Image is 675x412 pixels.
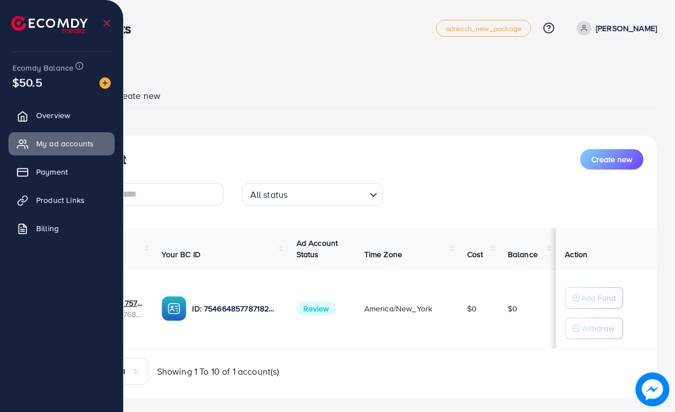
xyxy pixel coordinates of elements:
[297,237,338,260] span: Ad Account Status
[36,194,85,206] span: Product Links
[162,249,201,260] span: Your BC ID
[596,21,657,35] p: [PERSON_NAME]
[565,287,623,309] button: Add Fund
[581,322,614,335] p: Withdraw
[446,25,521,32] span: adreach_new_package
[36,138,94,149] span: My ad accounts
[11,16,88,33] img: logo
[297,301,336,316] span: Review
[436,20,531,37] a: adreach_new_package
[8,189,115,211] a: Product Links
[36,166,68,177] span: Payment
[36,223,59,234] span: Billing
[8,132,115,155] a: My ad accounts
[508,303,517,314] span: $0
[565,318,623,339] button: Withdraw
[162,296,186,321] img: ic-ba-acc.ded83a64.svg
[572,21,657,36] a: [PERSON_NAME]
[248,187,290,203] span: All status
[581,291,616,305] p: Add Fund
[467,249,484,260] span: Cost
[242,183,383,206] div: Search for option
[8,217,115,240] a: Billing
[467,303,477,314] span: $0
[113,89,160,102] span: Create new
[36,110,70,121] span: Overview
[12,62,73,73] span: Ecomdy Balance
[8,104,115,127] a: Overview
[157,365,280,378] span: Showing 1 To 10 of 1 account(s)
[192,302,278,315] p: ID: 7546648577871822849
[635,372,669,406] img: image
[508,249,538,260] span: Balance
[565,249,587,260] span: Action
[580,149,643,170] button: Create new
[12,74,42,90] span: $50.5
[364,249,402,260] span: Time Zone
[364,303,433,314] span: America/New_York
[8,161,115,183] a: Payment
[291,184,364,203] input: Search for option
[591,154,632,165] span: Create new
[99,77,111,89] img: image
